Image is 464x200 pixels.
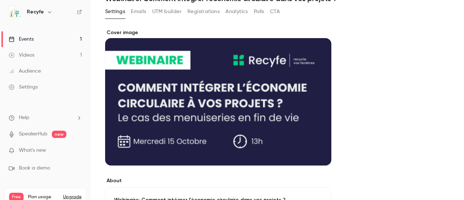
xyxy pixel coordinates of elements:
span: Help [19,114,29,122]
button: UTM builder [152,6,182,17]
label: Cover image [105,29,331,36]
button: Registrations [187,6,220,17]
button: Settings [105,6,125,17]
div: Audience [9,68,41,75]
span: What's new [19,147,46,154]
section: Cover image [105,29,331,166]
iframe: Noticeable Trigger [73,147,82,154]
h6: Recyfe [27,8,44,16]
div: Events [9,36,34,43]
li: help-dropdown-opener [9,114,82,122]
button: Analytics [225,6,248,17]
span: Book a demo [19,164,50,172]
div: Videos [9,52,34,59]
label: About [105,177,331,184]
a: SpeakerHub [19,130,47,138]
button: Emails [131,6,146,17]
button: Polls [254,6,264,17]
div: Settings [9,83,38,91]
span: Plan usage [28,194,59,200]
button: Upgrade [63,194,82,200]
img: Recyfe [9,6,21,18]
span: new [52,131,66,138]
button: CTA [270,6,280,17]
